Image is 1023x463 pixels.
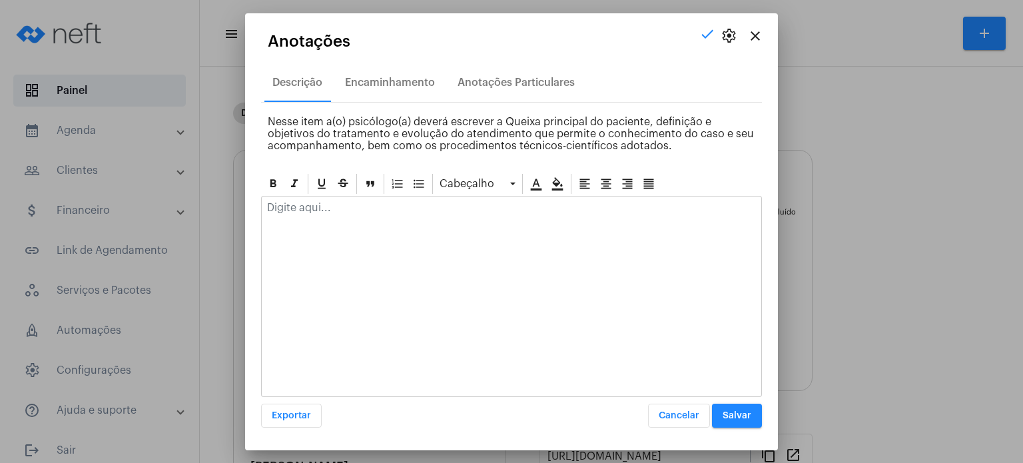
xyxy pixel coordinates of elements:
[575,174,595,194] div: Alinhar à esquerda
[436,174,519,194] div: Cabeçalho
[268,33,350,50] span: Anotações
[617,174,637,194] div: Alinhar à direita
[639,174,659,194] div: Alinhar justificado
[263,174,283,194] div: Negrito
[712,404,762,428] button: Salvar
[409,174,429,194] div: Bullet List
[648,404,710,428] button: Cancelar
[345,77,435,89] div: Encaminhamento
[261,404,322,428] button: Exportar
[699,26,715,42] mat-icon: check
[272,411,311,420] span: Exportar
[272,77,322,89] div: Descrição
[596,174,616,194] div: Alinhar ao centro
[721,28,737,44] span: settings
[360,174,380,194] div: Blockquote
[458,77,575,89] div: Anotações Particulares
[526,174,546,194] div: Cor do texto
[715,23,742,49] button: settings
[747,28,763,44] mat-icon: close
[333,174,353,194] div: Strike
[388,174,408,194] div: Ordered List
[547,174,567,194] div: Cor de fundo
[284,174,304,194] div: Itálico
[312,174,332,194] div: Sublinhado
[659,411,699,420] span: Cancelar
[268,117,754,151] span: Nesse item a(o) psicólogo(a) deverá escrever a Queixa principal do paciente, definição e objetivo...
[723,411,751,420] span: Salvar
